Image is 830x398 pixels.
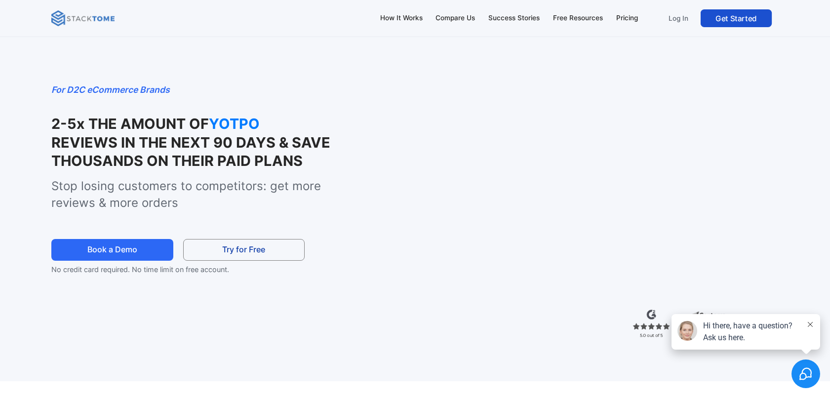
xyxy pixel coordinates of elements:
a: Get Started [701,9,772,27]
a: Success Stories [484,8,545,29]
a: Free Resources [548,8,607,29]
div: Pricing [616,13,638,24]
strong: REVIEWS IN THE NEXT 90 DAYS & SAVE THOUSANDS ON THEIR PAID PLANS [51,134,330,169]
div: Free Resources [553,13,603,24]
a: How It Works [375,8,427,29]
div: Compare Us [435,13,475,24]
iframe: StackTome- product_demo 07.24 - 1.3x speed (1080p) [385,83,779,304]
em: For D2C eCommerce Brands [51,84,170,95]
div: How It Works [380,13,423,24]
p: Stop losing customers to competitors: get more reviews & more orders [51,178,364,211]
p: Log In [669,14,688,23]
a: Book a Demo [51,239,173,261]
p: No credit card required. No time limit on free account. [51,264,322,276]
strong: 2-5x THE AMOUNT OF [51,115,209,132]
div: Success Stories [488,13,540,24]
a: Log In [662,9,695,28]
a: Pricing [611,8,642,29]
a: Try for Free [183,239,305,261]
a: Compare Us [431,8,480,29]
strong: YOTPO [209,115,308,133]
